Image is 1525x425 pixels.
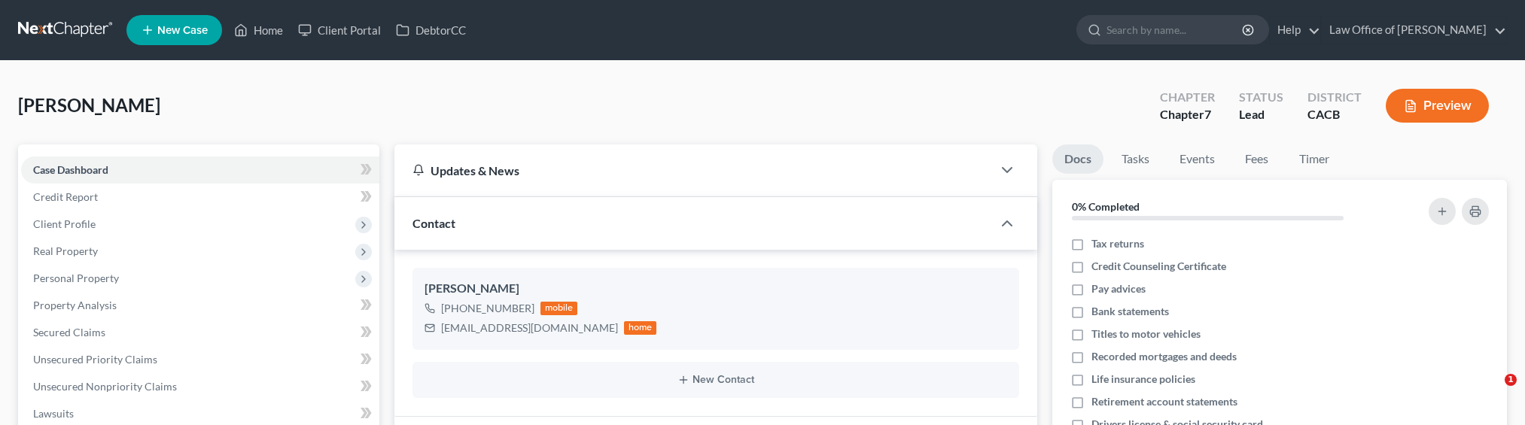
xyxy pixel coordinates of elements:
[33,190,98,203] span: Credit Report
[157,25,208,36] span: New Case
[1052,144,1103,174] a: Docs
[33,272,119,284] span: Personal Property
[425,280,1007,298] div: [PERSON_NAME]
[1160,106,1215,123] div: Chapter
[33,353,157,366] span: Unsecured Priority Claims
[1307,89,1362,106] div: District
[1091,281,1146,296] span: Pay advices
[33,380,177,393] span: Unsecured Nonpriority Claims
[33,217,96,230] span: Client Profile
[33,407,74,420] span: Lawsuits
[227,17,291,44] a: Home
[1287,144,1341,174] a: Timer
[33,299,117,311] span: Property Analysis
[21,346,379,373] a: Unsecured Priority Claims
[21,292,379,319] a: Property Analysis
[1091,394,1237,409] span: Retirement account statements
[1270,17,1320,44] a: Help
[1110,144,1161,174] a: Tasks
[1239,106,1283,123] div: Lead
[21,156,379,184] a: Case Dashboard
[1091,372,1195,387] span: Life insurance policies
[388,17,473,44] a: DebtorCC
[1091,349,1237,364] span: Recorded mortgages and deeds
[33,326,105,338] span: Secured Claims
[21,319,379,346] a: Secured Claims
[1322,17,1506,44] a: Law Office of [PERSON_NAME]
[291,17,388,44] a: Client Portal
[624,321,657,335] div: home
[425,374,1007,386] button: New Contact
[1505,374,1517,386] span: 1
[1386,89,1489,123] button: Preview
[1167,144,1227,174] a: Events
[1204,107,1211,121] span: 7
[1307,106,1362,123] div: CACB
[540,302,578,315] div: mobile
[1233,144,1281,174] a: Fees
[1106,16,1244,44] input: Search by name...
[18,94,160,116] span: [PERSON_NAME]
[441,301,534,316] div: [PHONE_NUMBER]
[1091,259,1226,274] span: Credit Counseling Certificate
[1239,89,1283,106] div: Status
[412,216,455,230] span: Contact
[441,320,618,335] div: [EMAIL_ADDRESS][DOMAIN_NAME]
[33,244,98,257] span: Real Property
[1160,89,1215,106] div: Chapter
[21,184,379,211] a: Credit Report
[1072,200,1140,213] strong: 0% Completed
[412,162,974,178] div: Updates & News
[21,373,379,400] a: Unsecured Nonpriority Claims
[33,163,108,176] span: Case Dashboard
[1091,326,1201,342] span: Titles to motor vehicles
[1091,236,1144,251] span: Tax returns
[1474,374,1510,410] iframe: Intercom live chat
[1091,304,1169,319] span: Bank statements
